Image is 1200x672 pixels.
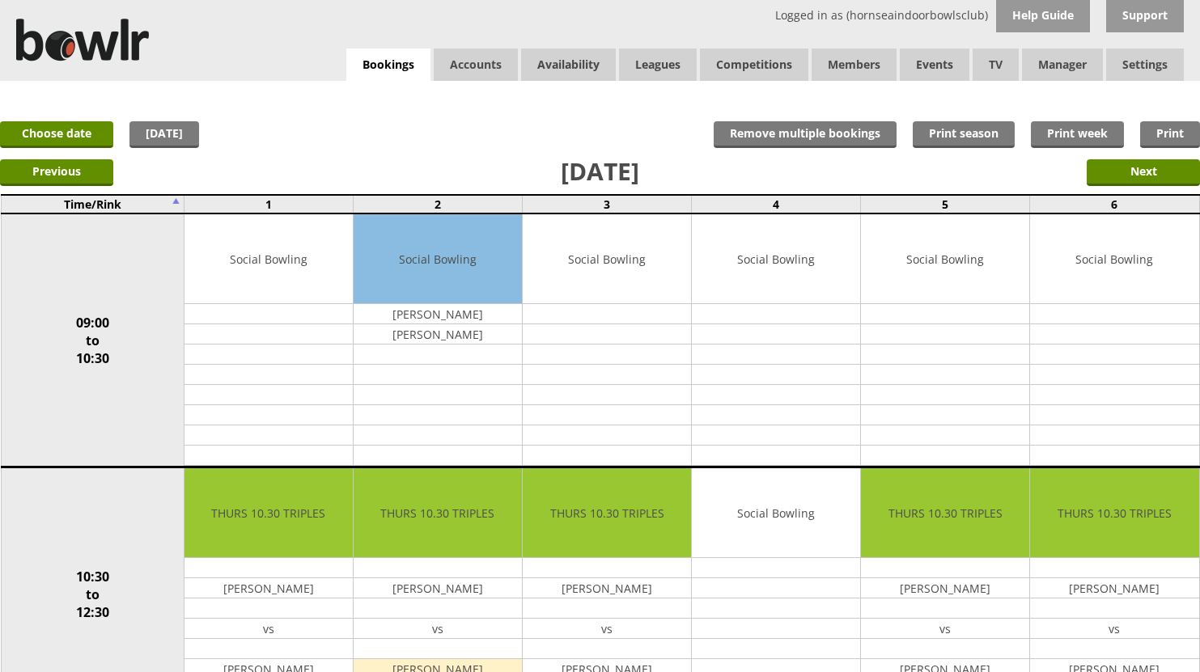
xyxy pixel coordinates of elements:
td: Social Bowling [1030,214,1198,304]
a: Print season [913,121,1015,148]
span: Settings [1106,49,1184,81]
td: Time/Rink [1,195,184,213]
td: 09:00 to 10:30 [1,213,184,467]
a: Print week [1031,121,1124,148]
a: Availability [521,49,616,81]
td: [PERSON_NAME] [354,304,522,324]
td: [PERSON_NAME] [861,578,1029,598]
a: Events [900,49,969,81]
a: [DATE] [129,121,199,148]
td: 5 [861,195,1030,213]
td: Social Bowling [692,468,860,558]
td: 6 [1030,195,1199,213]
span: Manager [1022,49,1103,81]
td: THURS 10.30 TRIPLES [184,468,353,558]
td: [PERSON_NAME] [354,324,522,344]
td: vs [1030,619,1198,639]
td: Social Bowling [692,214,860,304]
span: Members [812,49,897,81]
td: Social Bowling [354,214,522,304]
td: Social Bowling [861,214,1029,304]
a: Print [1140,121,1200,148]
td: vs [184,619,353,639]
td: vs [354,619,522,639]
td: 4 [692,195,861,213]
td: THURS 10.30 TRIPLES [523,468,691,558]
input: Next [1087,159,1200,186]
span: Accounts [434,49,518,81]
td: [PERSON_NAME] [354,578,522,598]
a: Bookings [346,49,430,82]
td: vs [861,619,1029,639]
input: Remove multiple bookings [714,121,897,148]
a: Competitions [700,49,808,81]
td: Social Bowling [184,214,353,304]
td: [PERSON_NAME] [523,578,691,598]
td: THURS 10.30 TRIPLES [861,468,1029,558]
td: 2 [353,195,522,213]
td: Social Bowling [523,214,691,304]
a: Leagues [619,49,697,81]
td: [PERSON_NAME] [1030,578,1198,598]
td: [PERSON_NAME] [184,578,353,598]
td: THURS 10.30 TRIPLES [354,468,522,558]
span: TV [973,49,1019,81]
td: vs [523,619,691,639]
td: THURS 10.30 TRIPLES [1030,468,1198,558]
td: 3 [522,195,691,213]
td: 1 [184,195,353,213]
